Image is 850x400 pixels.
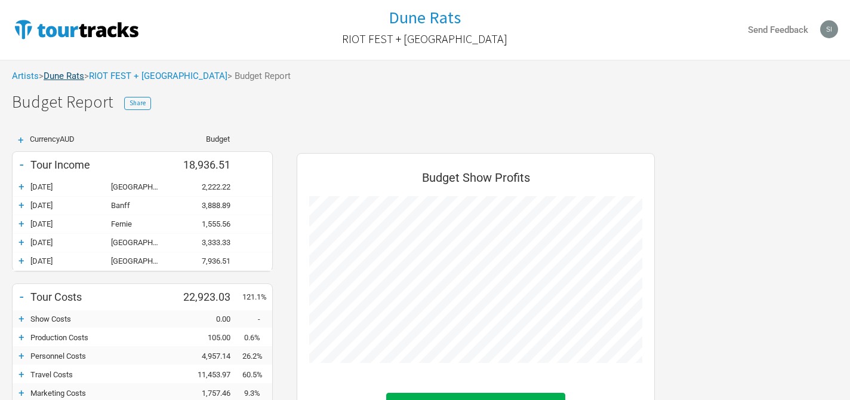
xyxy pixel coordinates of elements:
div: + [13,218,30,230]
div: + [13,313,30,325]
div: 60.5% [242,370,272,379]
div: + [13,199,30,211]
div: 9.3% [242,389,272,398]
div: 16-Sep-25 [30,182,111,191]
div: - [13,288,30,305]
button: Share [124,97,151,110]
a: RIOT FEST + [GEOGRAPHIC_DATA] [89,71,227,81]
h2: RIOT FEST + [GEOGRAPHIC_DATA] [342,32,507,45]
div: Budget [170,135,230,143]
div: Tour Costs [30,291,171,303]
div: + [13,368,30,380]
div: - [13,156,30,173]
h1: Budget Report [12,93,850,111]
img: simoncloonan [820,20,838,38]
a: Dune Rats [389,8,461,27]
div: 121.1% [242,292,272,301]
div: 18-Sep-25 [30,219,111,228]
div: 18,936.51 [171,158,242,171]
div: Travel Costs [30,370,171,379]
div: Calgary [111,238,171,247]
div: Fernie [111,219,171,228]
div: Edmonton [111,182,171,191]
strong: Send Feedback [748,25,808,35]
div: 1,555.56 [171,219,242,228]
div: 3,333.33 [171,238,242,247]
div: 4,957.14 [171,352,242,361]
a: Artists [12,71,39,81]
div: 1,757.46 [171,389,242,398]
div: Tour Income [30,158,171,171]
h1: Dune Rats [389,7,461,28]
div: + [13,236,30,248]
div: + [13,387,30,399]
span: Share [130,99,146,107]
div: Banff [111,201,171,210]
div: Show Costs [30,314,171,323]
span: Currency AUD [30,135,75,143]
div: Budget Show Profits [309,166,642,196]
img: TourTracks [12,17,141,41]
div: 105.00 [171,333,242,342]
div: Personnel Costs [30,352,171,361]
a: Dune Rats [44,71,84,81]
div: 11,453.97 [171,370,242,379]
div: + [13,331,30,343]
div: 26.2% [242,352,272,361]
a: RIOT FEST + [GEOGRAPHIC_DATA] [342,26,507,51]
div: Marketing Costs [30,389,171,398]
div: 21-Sep-25 [30,257,111,265]
div: 19-Sep-25 [30,238,111,247]
div: + [13,350,30,362]
div: 0.00 [171,314,242,323]
div: 7,936.51 [171,257,242,265]
span: > [39,72,84,81]
div: 0.6% [242,333,272,342]
div: + [13,255,30,267]
div: Production Costs [30,333,171,342]
div: + [12,135,30,145]
div: 22,923.03 [171,291,242,303]
div: 2,222.22 [171,182,242,191]
div: 17-Sep-25 [30,201,111,210]
div: 3,888.89 [171,201,242,210]
span: > [84,72,227,81]
span: > Budget Report [227,72,291,81]
div: + [13,181,30,193]
div: - [242,314,272,323]
div: Chicago [111,257,171,265]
